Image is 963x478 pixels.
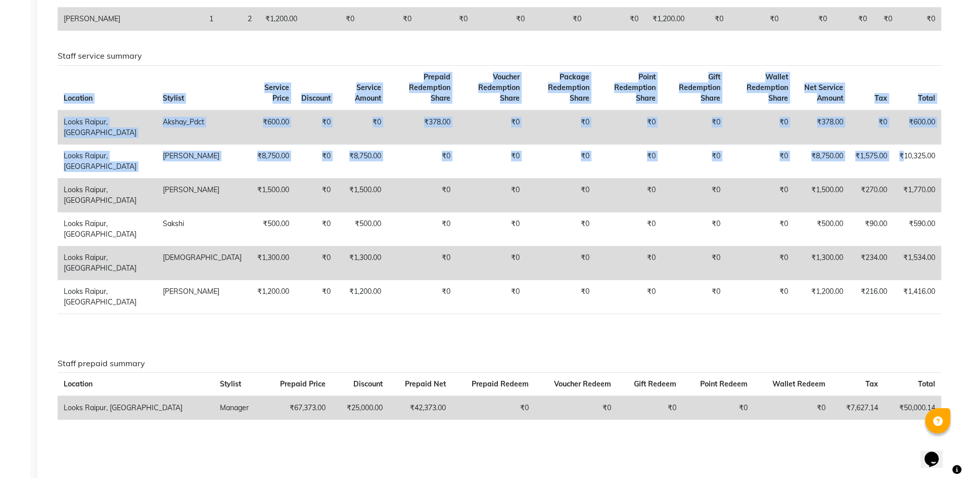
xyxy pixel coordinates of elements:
td: ₹7,627.14 [832,396,884,420]
td: Looks Raipur, [GEOGRAPHIC_DATA] [58,144,157,178]
span: Prepaid Price [280,379,326,388]
td: ₹0 [726,212,794,246]
td: Looks Raipur, [GEOGRAPHIC_DATA] [58,280,157,314]
td: ₹0 [526,110,596,145]
td: [PERSON_NAME] [157,144,248,178]
td: ₹0 [295,280,337,314]
td: ₹1,200.00 [258,8,303,31]
td: ₹1,200.00 [248,280,295,314]
td: ₹0 [849,110,893,145]
td: ₹0 [726,178,794,212]
td: ₹600.00 [893,110,941,145]
span: Package Redemption Share [548,72,589,103]
td: ₹1,500.00 [337,178,387,212]
td: ₹0 [662,144,726,178]
td: Looks Raipur, [GEOGRAPHIC_DATA] [58,178,157,212]
td: ₹10,325.00 [893,144,941,178]
td: ₹0 [387,280,456,314]
td: ₹0 [456,144,526,178]
td: ₹8,750.00 [337,144,387,178]
td: 2 [219,8,258,31]
td: ₹0 [833,8,873,31]
td: ₹0 [456,212,526,246]
span: Service Price [264,83,289,103]
td: ₹0 [387,144,456,178]
td: ₹90.00 [849,212,893,246]
td: ₹216.00 [849,280,893,314]
span: Location [64,379,93,388]
td: ₹600.00 [248,110,295,145]
td: Looks Raipur, [GEOGRAPHIC_DATA] [58,246,157,280]
td: ₹0 [303,8,360,31]
td: ₹0 [785,8,833,31]
td: Looks Raipur, [GEOGRAPHIC_DATA] [58,110,157,145]
span: Point Redemption Share [614,72,656,103]
span: Total [918,379,935,388]
span: Prepaid Redeem [472,379,529,388]
td: ₹0 [526,178,596,212]
h6: Staff service summary [58,51,941,61]
span: Voucher Redemption Share [478,72,520,103]
td: ₹0 [295,212,337,246]
td: ₹0 [295,246,337,280]
td: ₹0 [456,246,526,280]
td: ₹0 [662,212,726,246]
td: ₹0 [456,280,526,314]
td: ₹270.00 [849,178,893,212]
td: ₹0 [587,8,644,31]
td: ₹25,000.00 [332,396,389,420]
td: ₹50,000.14 [884,396,941,420]
td: ₹1,300.00 [794,246,849,280]
td: ₹0 [898,8,941,31]
span: Discount [301,94,331,103]
td: ₹0 [295,178,337,212]
td: ₹378.00 [387,110,456,145]
span: Net Service Amount [804,83,843,103]
h6: Staff prepaid summary [58,359,941,368]
span: Tax [865,379,878,388]
span: Stylist [220,379,241,388]
td: ₹500.00 [337,212,387,246]
td: ₹0 [526,212,596,246]
td: ₹0 [662,280,726,314]
span: Wallet Redeem [772,379,826,388]
td: ₹0 [595,110,662,145]
td: ₹1,770.00 [893,178,941,212]
td: ₹0 [337,110,387,145]
td: Looks Raipur, [GEOGRAPHIC_DATA] [58,212,157,246]
td: Manager [214,396,263,420]
td: ₹0 [456,110,526,145]
td: ₹0 [360,8,418,31]
span: Service Amount [355,83,381,103]
td: ₹0 [682,396,754,420]
td: ₹0 [617,396,682,420]
td: ₹0 [526,280,596,314]
td: [DEMOGRAPHIC_DATA] [157,246,248,280]
span: Discount [353,379,383,388]
td: 1 [149,8,219,31]
td: ₹1,200.00 [337,280,387,314]
td: ₹42,373.00 [389,396,452,420]
td: ₹0 [526,246,596,280]
td: ₹0 [662,110,726,145]
td: ₹1,200.00 [794,280,849,314]
td: ₹0 [526,144,596,178]
td: ₹0 [726,144,794,178]
td: ₹0 [295,144,337,178]
span: Stylist [163,94,184,103]
iframe: chat widget [921,438,953,468]
td: Akshay_Pdct [157,110,248,145]
td: ₹1,416.00 [893,280,941,314]
td: ₹0 [595,280,662,314]
span: Tax [875,94,887,103]
td: ₹0 [418,8,474,31]
td: ₹67,373.00 [263,396,332,420]
td: ₹0 [754,396,832,420]
td: ₹0 [452,396,534,420]
td: ₹0 [691,8,729,31]
span: Point Redeem [700,379,748,388]
td: ₹1,300.00 [248,246,295,280]
td: [PERSON_NAME] [157,178,248,212]
td: ₹1,534.00 [893,246,941,280]
td: ₹0 [595,144,662,178]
